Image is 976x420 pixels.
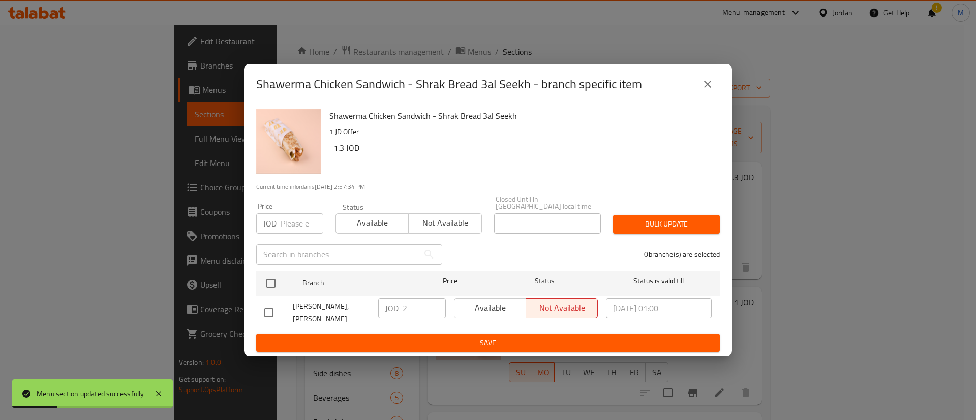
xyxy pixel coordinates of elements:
input: Please enter price [403,298,446,318]
span: Not available [413,216,477,231]
span: Price [416,275,484,287]
span: Available [340,216,405,231]
button: Bulk update [613,215,720,234]
span: Save [264,337,712,349]
p: 0 branche(s) are selected [644,249,720,260]
h6: 1.3 JOD [333,141,712,155]
p: JOD [263,217,277,230]
p: JOD [385,302,399,314]
span: Status is valid till [606,275,712,287]
p: 1 JD Offer [329,125,712,138]
span: [PERSON_NAME], [PERSON_NAME] [293,300,370,326]
img: Shawerma Chicken Sandwich - Shrak Bread 3al Seekh [256,109,321,174]
span: Status [492,275,598,287]
h6: Shawerma Chicken Sandwich - Shrak Bread 3al Seekh [329,109,712,123]
button: close [695,72,720,96]
div: Menu section updated successfully [37,388,144,399]
button: Available [335,213,409,234]
button: Save [256,334,720,352]
input: Search in branches [256,244,419,265]
h2: Shawerma Chicken Sandwich - Shrak Bread 3al Seekh - branch specific item [256,76,642,92]
span: Bulk update [621,218,712,231]
input: Please enter price [281,213,323,234]
button: Not available [408,213,481,234]
span: Branch [302,277,408,289]
p: Current time in Jordan is [DATE] 2:57:34 PM [256,182,720,191]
